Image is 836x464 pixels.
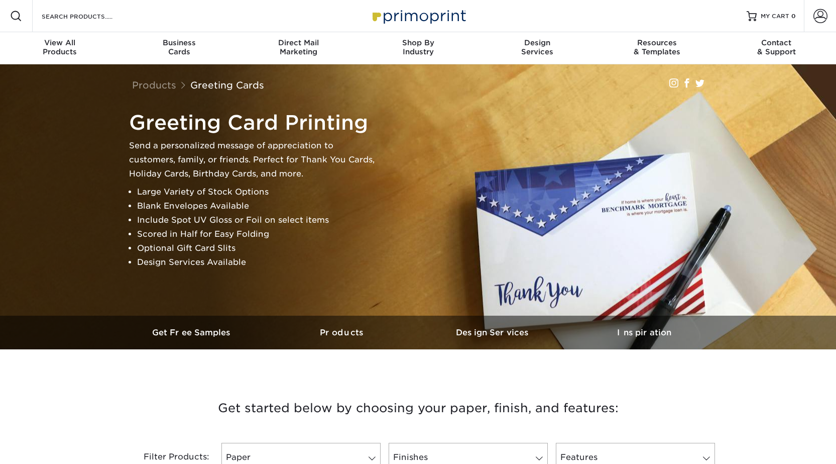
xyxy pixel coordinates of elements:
[137,241,380,255] li: Optional Gift Card Slits
[569,316,720,349] a: Inspiration
[418,328,569,337] h3: Design Services
[190,79,264,90] a: Greeting Cards
[597,32,716,64] a: Resources& Templates
[597,38,716,47] span: Resources
[716,32,836,64] a: Contact& Support
[569,328,720,337] h3: Inspiration
[791,13,796,20] span: 0
[129,111,380,135] h1: Greeting Card Printing
[597,38,716,56] div: & Templates
[418,316,569,349] a: Design Services
[477,32,597,64] a: DesignServices
[239,38,359,56] div: Marketing
[120,38,239,47] span: Business
[761,12,789,21] span: MY CART
[716,38,836,56] div: & Support
[129,139,380,181] p: Send a personalized message of appreciation to customers, family, or friends. Perfect for Thank Y...
[132,79,176,90] a: Products
[120,38,239,56] div: Cards
[137,255,380,269] li: Design Services Available
[239,38,359,47] span: Direct Mail
[359,38,478,47] span: Shop By
[477,38,597,47] span: Design
[268,316,418,349] a: Products
[368,5,468,27] img: Primoprint
[137,199,380,213] li: Blank Envelopes Available
[137,213,380,227] li: Include Spot UV Gloss or Foil on select items
[125,386,712,431] h3: Get started below by choosing your paper, finish, and features:
[117,328,268,337] h3: Get Free Samples
[359,32,478,64] a: Shop ByIndustry
[117,316,268,349] a: Get Free Samples
[137,185,380,199] li: Large Variety of Stock Options
[120,32,239,64] a: BusinessCards
[137,227,380,241] li: Scored in Half for Easy Folding
[239,32,359,64] a: Direct MailMarketing
[359,38,478,56] div: Industry
[41,10,139,22] input: SEARCH PRODUCTS.....
[477,38,597,56] div: Services
[268,328,418,337] h3: Products
[716,38,836,47] span: Contact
